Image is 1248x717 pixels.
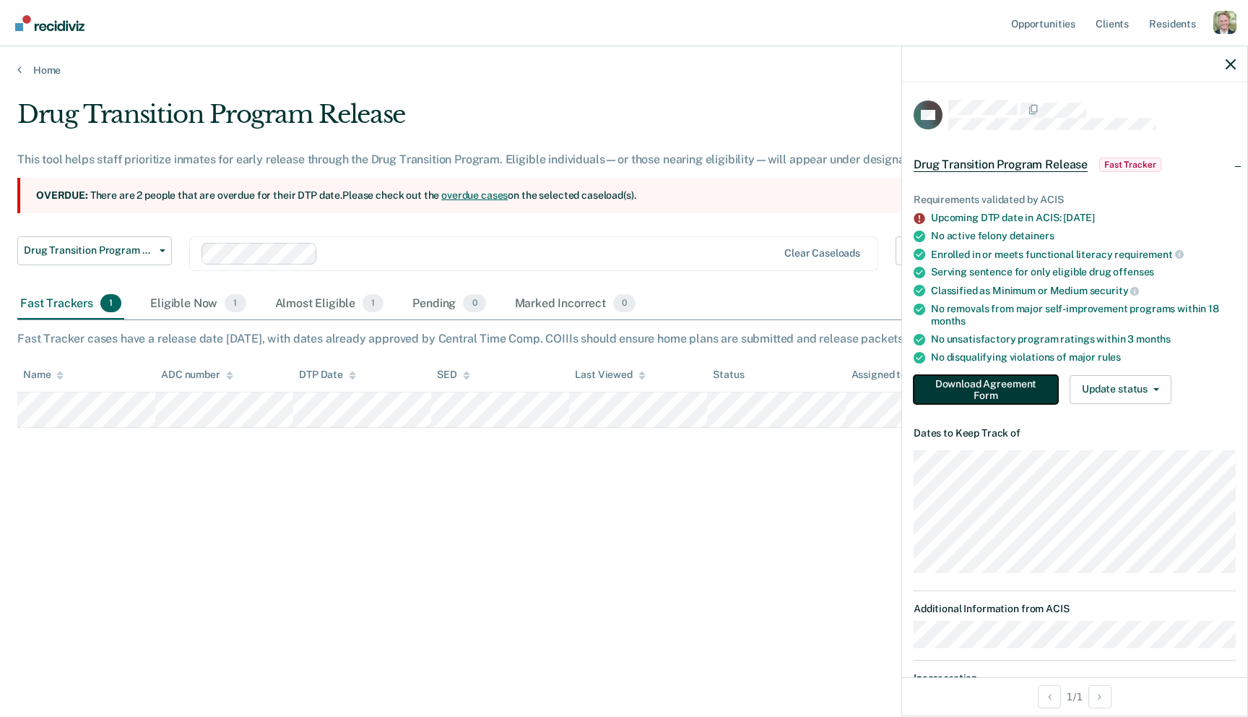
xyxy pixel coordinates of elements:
[24,244,154,257] span: Drug Transition Program Release
[1099,158,1161,172] span: Fast Tracker
[931,351,1236,364] div: No disqualifying violations of major
[931,212,1236,224] div: Upcoming DTP date in ACIS: [DATE]
[914,427,1236,439] dt: Dates to Keep Track of
[914,603,1236,615] dt: Additional Information from ACIS
[1038,685,1061,708] button: Previous Opportunity
[914,672,1236,684] dt: Incarceration
[713,369,744,381] div: Status
[914,194,1236,206] div: Requirements validated by ACIS
[299,369,356,381] div: DTP Date
[17,178,953,213] section: There are 2 people that are overdue for their DTP date. Please check out the on the selected case...
[363,294,383,313] span: 1
[1070,375,1171,404] button: Update status
[225,294,246,313] span: 1
[1113,266,1154,278] span: offenses
[1098,351,1121,363] span: rules
[902,142,1247,188] div: Drug Transition Program ReleaseFast Tracker
[17,64,1231,77] a: Home
[1114,249,1183,260] span: requirement
[931,333,1236,345] div: No unsatisfactory program ratings within 3
[1136,333,1171,345] span: months
[575,369,645,381] div: Last Viewed
[161,369,233,381] div: ADC number
[512,288,639,320] div: Marked Incorrect
[17,153,953,166] div: This tool helps staff prioritize inmates for early release through the Drug Transition Program. E...
[36,189,88,201] strong: Overdue:
[409,288,488,320] div: Pending
[437,369,470,381] div: SED
[17,288,124,320] div: Fast Trackers
[1010,230,1054,241] span: detainers
[931,266,1236,278] div: Serving sentence for only eligible drug
[463,294,485,313] span: 0
[441,189,508,201] a: overdue cases
[15,15,84,31] img: Recidiviz
[914,158,1088,172] span: Drug Transition Program Release
[931,315,966,327] span: months
[1090,285,1140,296] span: security
[931,248,1236,261] div: Enrolled in or meets functional literacy
[17,332,1231,345] div: Fast Tracker cases have a release date [DATE], with dates already approved by Central Time Comp. ...
[1088,685,1111,708] button: Next Opportunity
[23,369,64,381] div: Name
[17,100,953,141] div: Drug Transition Program Release
[613,294,636,313] span: 0
[147,288,248,320] div: Eligible Now
[931,230,1236,242] div: No active felony
[784,247,860,259] div: Clear caseloads
[931,303,1236,327] div: No removals from major self-improvement programs within 18
[100,294,121,313] span: 1
[902,677,1247,716] div: 1 / 1
[1213,11,1236,34] button: Profile dropdown button
[851,369,919,381] div: Assigned to
[931,284,1236,297] div: Classified as Minimum or Medium
[914,375,1064,404] a: Navigate to form link
[914,375,1058,404] button: Download Agreement Form
[272,288,387,320] div: Almost Eligible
